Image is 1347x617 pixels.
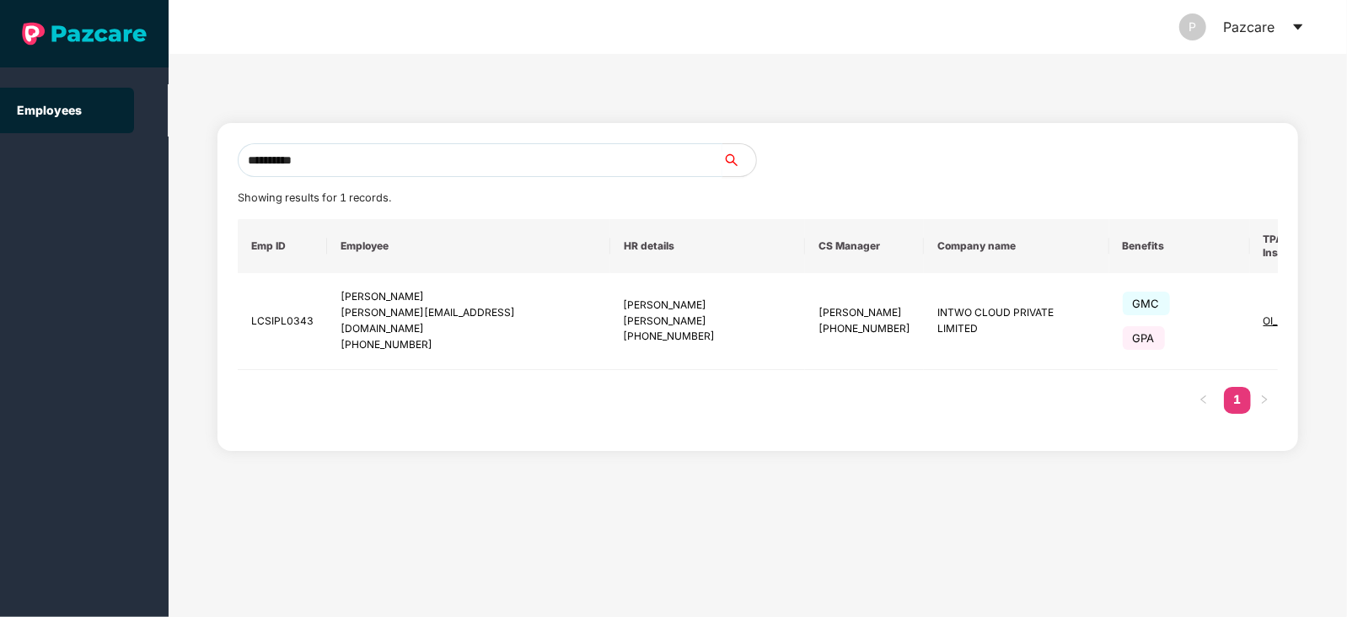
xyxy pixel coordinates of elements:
[1123,326,1165,350] span: GPA
[1190,387,1217,414] button: left
[1109,219,1250,273] th: Benefits
[238,219,327,273] th: Emp ID
[1224,387,1251,412] a: 1
[17,103,82,117] a: Employees
[1224,387,1251,414] li: 1
[1264,314,1291,327] span: OI_HI
[1251,387,1278,414] li: Next Page
[1251,387,1278,414] button: right
[624,329,792,345] div: [PHONE_NUMBER]
[341,289,596,305] div: [PERSON_NAME]
[624,298,792,330] div: [PERSON_NAME] [PERSON_NAME]
[924,273,1108,370] td: INTWO CLOUD PRIVATE LIMITED
[1250,219,1343,273] th: TPA | Insurer
[238,273,327,370] td: LCSIPL0343
[341,305,596,337] div: [PERSON_NAME][EMAIL_ADDRESS][DOMAIN_NAME]
[610,219,806,273] th: HR details
[805,219,924,273] th: CS Manager
[722,153,756,167] span: search
[327,219,609,273] th: Employee
[1259,394,1269,405] span: right
[1123,292,1170,315] span: GMC
[818,305,910,321] div: [PERSON_NAME]
[238,191,391,204] span: Showing results for 1 records.
[1190,387,1217,414] li: Previous Page
[924,219,1108,273] th: Company name
[1189,13,1197,40] span: P
[1291,20,1305,34] span: caret-down
[1199,394,1209,405] span: left
[818,321,910,337] div: [PHONE_NUMBER]
[722,143,757,177] button: search
[341,337,596,353] div: [PHONE_NUMBER]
